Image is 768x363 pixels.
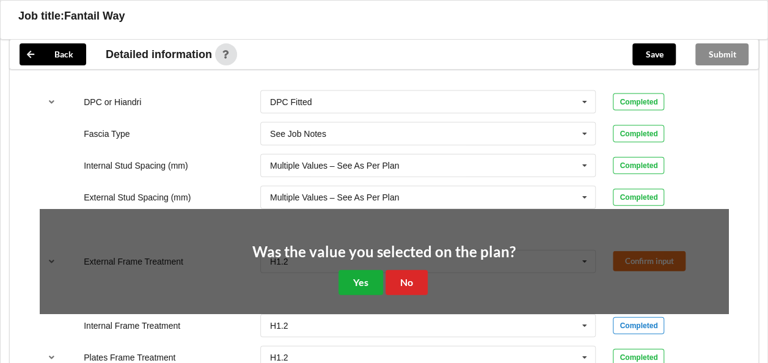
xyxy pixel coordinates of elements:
[338,270,383,295] button: Yes
[270,130,326,138] div: See Job Notes
[270,98,312,106] div: DPC Fitted
[84,321,180,331] label: Internal Frame Treatment
[84,193,191,202] label: External Stud Spacing (mm)
[270,193,399,202] div: Multiple Values – See As Per Plan
[252,243,516,262] h2: Was the value you selected on the plan?
[40,91,64,113] button: reference-toggle
[18,9,64,23] h3: Job title:
[632,43,676,65] button: Save
[270,161,399,170] div: Multiple Values – See As Per Plan
[84,161,188,170] label: Internal Stud Spacing (mm)
[20,43,86,65] button: Back
[64,9,125,23] h3: Fantail Way
[270,321,288,330] div: H1.2
[613,317,664,334] div: Completed
[613,125,664,142] div: Completed
[84,97,141,107] label: DPC or Hiandri
[613,94,664,111] div: Completed
[270,353,288,362] div: H1.2
[386,270,428,295] button: No
[613,189,664,206] div: Completed
[84,129,130,139] label: Fascia Type
[84,353,175,362] label: Plates Frame Treatment
[106,49,212,60] span: Detailed information
[613,157,664,174] div: Completed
